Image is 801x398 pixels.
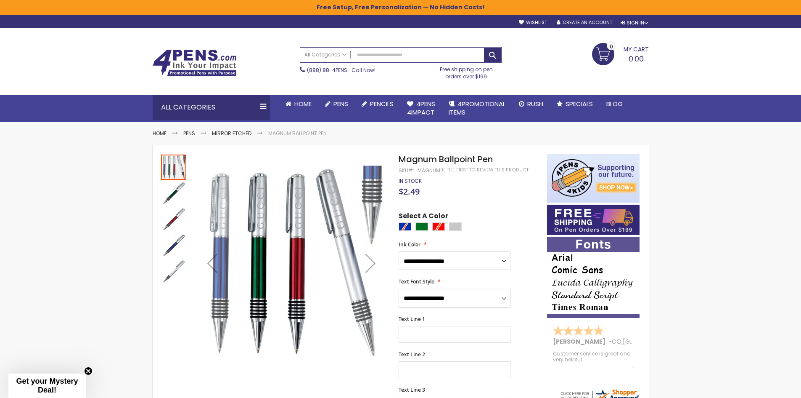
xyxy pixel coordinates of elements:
[431,63,502,80] div: Free shipping on pen orders over $199
[547,237,640,318] img: font-personalization-examples
[161,258,186,284] div: Magnum Ballpoint Pen
[153,95,270,120] div: All Categories
[268,130,327,137] li: Magnum Ballpoint Pen
[621,20,648,26] div: Sign In
[449,99,505,117] span: 4PROMOTIONAL ITEMS
[161,181,186,206] img: Magnum Ballpoint Pen
[547,205,640,235] img: Free shipping on orders over $199
[399,278,434,285] span: Text Font Style
[333,99,348,108] span: Pens
[612,337,621,346] span: CO
[449,222,462,231] div: Silver
[557,19,612,26] a: Create an Account
[547,154,640,203] img: 4pens 4 kids
[161,180,187,206] div: Magnum Ballpoint Pen
[440,167,529,173] a: Be the first to review this product
[399,351,425,358] span: Text Line 2
[606,99,623,108] span: Blog
[732,375,801,398] iframe: Google Customer Reviews
[370,99,394,108] span: Pencils
[399,178,422,184] div: Availability
[16,377,78,394] span: Get your Mystery Deal!
[512,95,550,113] a: Rush
[400,95,442,122] a: 4Pens4impact
[161,233,186,258] img: Magnum Ballpoint Pen
[307,67,347,74] a: (888) 88-4PENS
[161,154,187,180] div: Magnum Ballpoint Pen
[318,95,355,113] a: Pens
[196,166,388,358] img: Magnum Ballpoint Pen
[550,95,600,113] a: Specials
[623,337,685,346] span: [GEOGRAPHIC_DATA]
[84,367,93,375] button: Close teaser
[629,53,644,64] span: 0.00
[307,67,375,74] span: - Call Now!
[355,95,400,113] a: Pencils
[399,167,414,174] strong: SKU
[399,315,425,323] span: Text Line 1
[418,167,440,174] div: Magnum
[399,211,448,223] span: Select A Color
[415,222,428,231] div: Green
[153,130,167,137] a: Home
[553,351,634,369] div: Customer service is great and very helpful
[600,95,629,113] a: Blog
[407,99,435,117] span: 4Pens 4impact
[610,43,613,51] span: 0
[553,337,608,346] span: [PERSON_NAME]
[566,99,593,108] span: Specials
[399,186,420,197] span: $2.49
[608,337,685,346] span: - ,
[161,232,187,258] div: Magnum Ballpoint Pen
[519,19,547,26] a: Wishlist
[161,259,186,284] img: Magnum Ballpoint Pen
[399,241,420,248] span: Ink Color
[442,95,512,122] a: 4PROMOTIONALITEMS
[153,49,237,76] img: 4Pens Custom Pens and Promotional Products
[399,153,493,165] span: Magnum Ballpoint Pen
[354,154,387,372] div: Next
[399,177,422,184] span: In stock
[161,207,186,232] img: Magnum Ballpoint Pen
[161,206,187,232] div: Magnum Ballpoint Pen
[183,130,195,137] a: Pens
[8,374,86,398] div: Get your Mystery Deal!Close teaser
[527,99,543,108] span: Rush
[294,99,312,108] span: Home
[300,48,351,61] a: All Categories
[399,386,425,393] span: Text Line 3
[279,95,318,113] a: Home
[592,43,649,64] a: 0.00 0
[304,51,346,58] span: All Categories
[212,130,251,137] a: Mirror Etched
[196,154,229,372] div: Previous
